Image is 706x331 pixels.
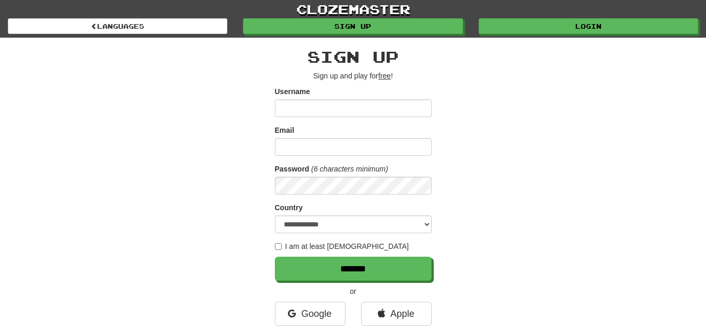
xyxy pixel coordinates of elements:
h2: Sign up [275,48,432,65]
label: Email [275,125,294,135]
label: Country [275,202,303,213]
label: Username [275,86,310,97]
label: I am at least [DEMOGRAPHIC_DATA] [275,241,409,252]
em: (6 characters minimum) [311,165,388,173]
a: Apple [361,302,432,326]
u: free [378,72,391,80]
a: Languages [8,18,227,34]
label: Password [275,164,309,174]
p: Sign up and play for ! [275,71,432,81]
p: or [275,286,432,296]
input: I am at least [DEMOGRAPHIC_DATA] [275,243,282,250]
a: Google [275,302,345,326]
a: Login [479,18,698,34]
a: Sign up [243,18,462,34]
